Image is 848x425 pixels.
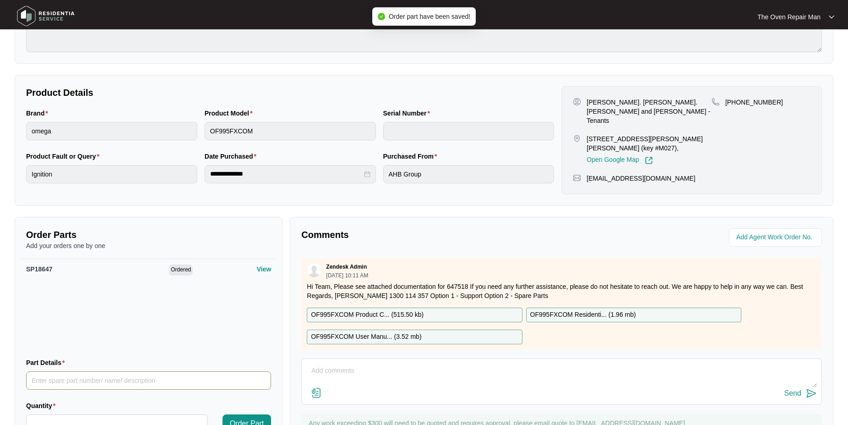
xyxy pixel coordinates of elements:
[784,387,817,400] button: Send
[26,241,271,250] p: Add your orders one by one
[378,13,385,20] span: check-circle
[26,358,69,367] label: Part Details
[26,86,554,99] p: Product Details
[757,12,821,22] p: The Oven Repair Man
[326,273,368,278] p: [DATE] 10:11 AM
[26,371,271,390] input: Part Details
[26,122,197,140] input: Brand
[169,265,193,276] span: Ordered
[307,282,816,300] p: Hi Team, Please see attached documentation for 647518 If you need any further assistance, please ...
[784,389,801,397] div: Send
[205,122,376,140] input: Product Model
[205,109,256,118] label: Product Model
[573,174,581,182] img: map-pin
[307,264,321,277] img: user.svg
[587,134,712,153] p: [STREET_ADDRESS][PERSON_NAME][PERSON_NAME] (key #M027),
[736,232,816,243] input: Add Agent Work Order No.
[829,15,834,19] img: dropdown arrow
[712,98,720,106] img: map-pin
[26,265,53,273] span: SP18647
[383,109,434,118] label: Serial Number
[530,310,636,320] p: OF995FXCOM Residenti... ( 1.96 mb )
[311,310,424,320] p: OF995FXCOM Product C... ( 515.50 kb )
[26,165,197,183] input: Product Fault or Query
[257,265,272,274] p: View
[326,263,367,270] p: Zendesk Admin
[26,109,52,118] label: Brand
[26,228,271,241] p: Order Parts
[210,169,362,179] input: Date Purchased
[587,174,695,183] p: [EMAIL_ADDRESS][DOMAIN_NAME]
[573,134,581,143] img: map-pin
[205,152,260,161] label: Date Purchased
[806,388,817,399] img: send-icon.svg
[311,332,421,342] p: OF995FXCOM User Manu... ( 3.52 mb )
[645,156,653,165] img: Link-External
[301,228,555,241] p: Comments
[383,152,441,161] label: Purchased From
[383,122,554,140] input: Serial Number
[389,13,470,20] span: Order part have been saved!
[725,98,783,107] p: [PHONE_NUMBER]
[587,98,712,125] p: [PERSON_NAME]. [PERSON_NAME]. [PERSON_NAME] and [PERSON_NAME] - Tenants
[26,152,103,161] label: Product Fault or Query
[311,387,322,398] img: file-attachment-doc.svg
[26,401,59,410] label: Quantity
[14,2,78,30] img: residentia service logo
[383,165,554,183] input: Purchased From
[587,156,652,165] a: Open Google Map
[573,98,581,106] img: user-pin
